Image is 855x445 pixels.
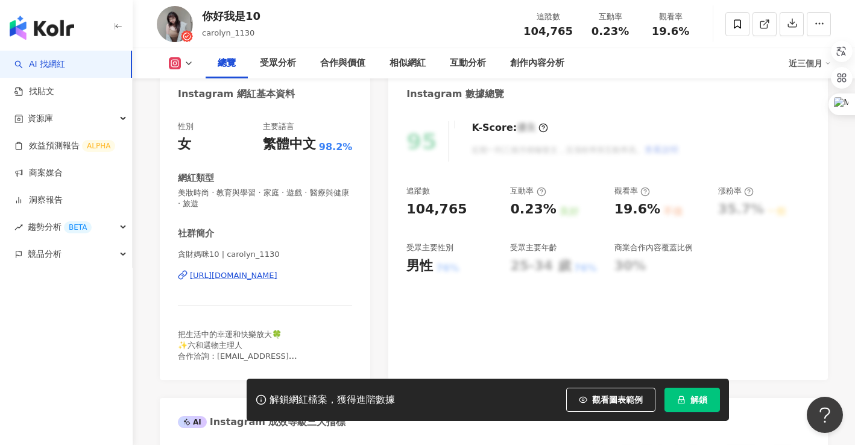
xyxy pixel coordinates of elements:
[718,186,754,197] div: 漲粉率
[614,200,660,219] div: 19.6%
[263,135,316,154] div: 繁體中文
[450,56,486,71] div: 互動分析
[178,188,352,209] span: 美妝時尚 · 教育與學習 · 家庭 · 遊戲 · 醫療與健康 · 旅遊
[270,394,395,406] div: 解鎖網紅檔案，獲得進階數據
[14,140,115,152] a: 效益預測報告ALPHA
[677,396,686,404] span: lock
[614,242,693,253] div: 商業合作內容覆蓋比例
[319,140,353,154] span: 98.2%
[14,194,63,206] a: 洞察報告
[14,167,63,179] a: 商案媒合
[14,58,65,71] a: searchAI 找網紅
[202,28,254,37] span: carolyn_1130
[28,241,62,268] span: 競品分析
[178,415,345,429] div: Instagram 成效等級三大指標
[406,257,433,276] div: 男性
[406,186,430,197] div: 追蹤數
[28,105,53,132] span: 資源庫
[406,200,467,219] div: 104,765
[390,56,426,71] div: 相似網紅
[178,121,194,132] div: 性別
[648,11,693,23] div: 觀看率
[472,121,548,134] div: K-Score :
[587,11,633,23] div: 互動率
[157,6,193,42] img: KOL Avatar
[178,270,352,281] a: [URL][DOMAIN_NAME]
[510,186,546,197] div: 互動率
[14,223,23,232] span: rise
[64,221,92,233] div: BETA
[178,330,297,372] span: 把生活中的幸運和快樂放大🍀 ✨六和選物主理人 合作洽詢：[EMAIL_ADDRESS][DOMAIN_NAME]
[652,25,689,37] span: 19.6%
[190,270,277,281] div: [URL][DOMAIN_NAME]
[406,242,453,253] div: 受眾主要性別
[202,8,260,24] div: 你好我是10
[320,56,365,71] div: 合作與價值
[789,54,831,73] div: 近三個月
[28,213,92,241] span: 趨勢分析
[263,121,294,132] div: 主要語言
[406,87,504,101] div: Instagram 數據總覽
[614,186,650,197] div: 觀看率
[178,172,214,185] div: 網紅類型
[510,56,564,71] div: 創作內容分析
[592,395,643,405] span: 觀看圖表範例
[178,135,191,154] div: 女
[566,388,655,412] button: 觀看圖表範例
[178,87,295,101] div: Instagram 網紅基本資料
[690,395,707,405] span: 解鎖
[510,242,557,253] div: 受眾主要年齡
[523,11,573,23] div: 追蹤數
[510,200,556,219] div: 0.23%
[523,25,573,37] span: 104,765
[14,86,54,98] a: 找貼文
[592,25,629,37] span: 0.23%
[664,388,720,412] button: 解鎖
[260,56,296,71] div: 受眾分析
[178,227,214,240] div: 社群簡介
[10,16,74,40] img: logo
[178,249,352,260] span: 貪財媽咪10 | carolyn_1130
[218,56,236,71] div: 總覽
[178,416,207,428] div: AI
